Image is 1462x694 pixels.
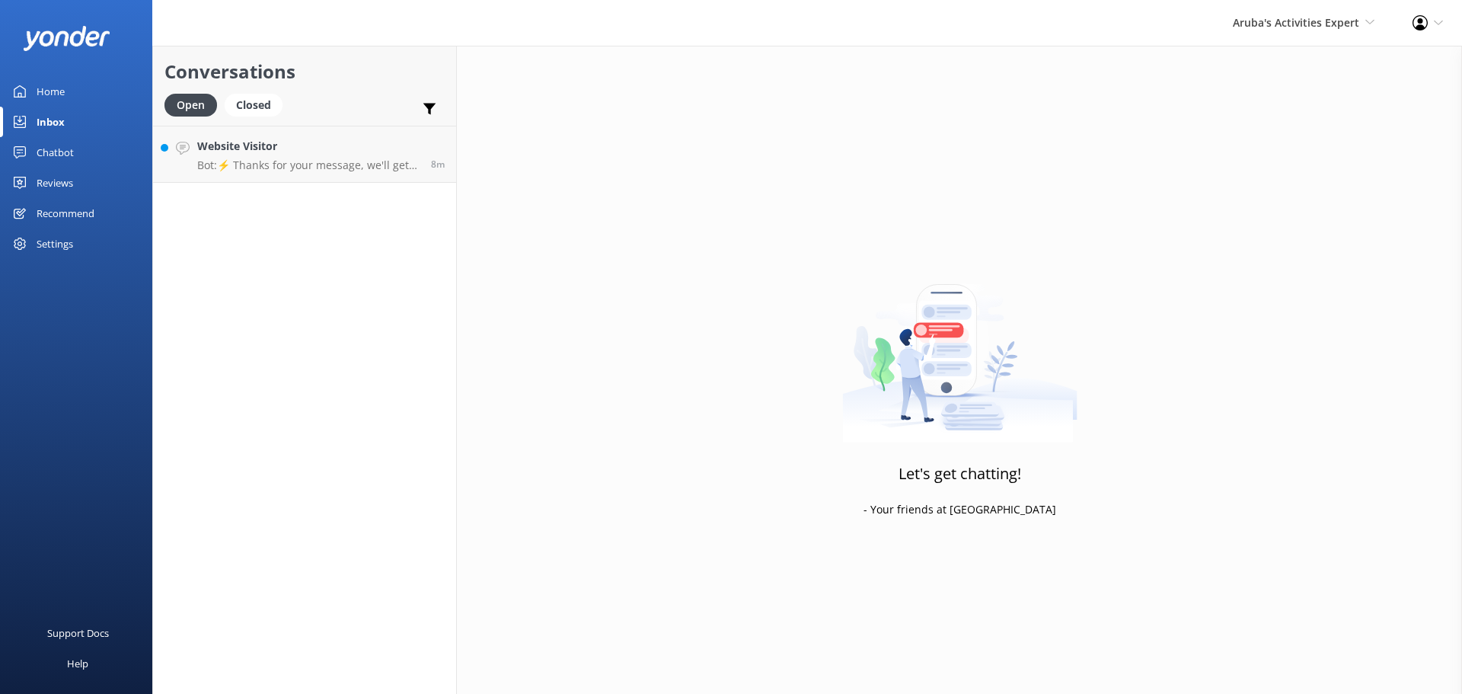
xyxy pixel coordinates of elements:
div: Support Docs [47,618,109,648]
img: artwork of a man stealing a conversation from at giant smartphone [842,252,1077,443]
p: Bot: ⚡ Thanks for your message, we'll get back to you as soon as we can. [197,158,420,172]
span: Oct 10 2025 12:31pm (UTC -04:00) America/Caracas [431,158,445,171]
div: Recommend [37,198,94,229]
h2: Conversations [164,57,445,86]
a: Website VisitorBot:⚡ Thanks for your message, we'll get back to you as soon as we can.8m [153,126,456,183]
div: Inbox [37,107,65,137]
div: Chatbot [37,137,74,168]
a: Open [164,96,225,113]
img: yonder-white-logo.png [23,26,110,51]
div: Open [164,94,217,117]
div: Home [37,76,65,107]
span: Aruba's Activities Expert [1233,15,1359,30]
h4: Website Visitor [197,138,420,155]
div: Closed [225,94,283,117]
div: Help [67,648,88,679]
a: Closed [225,96,290,113]
p: - Your friends at [GEOGRAPHIC_DATA] [863,501,1056,518]
div: Reviews [37,168,73,198]
h3: Let's get chatting! [899,462,1021,486]
div: Settings [37,229,73,259]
